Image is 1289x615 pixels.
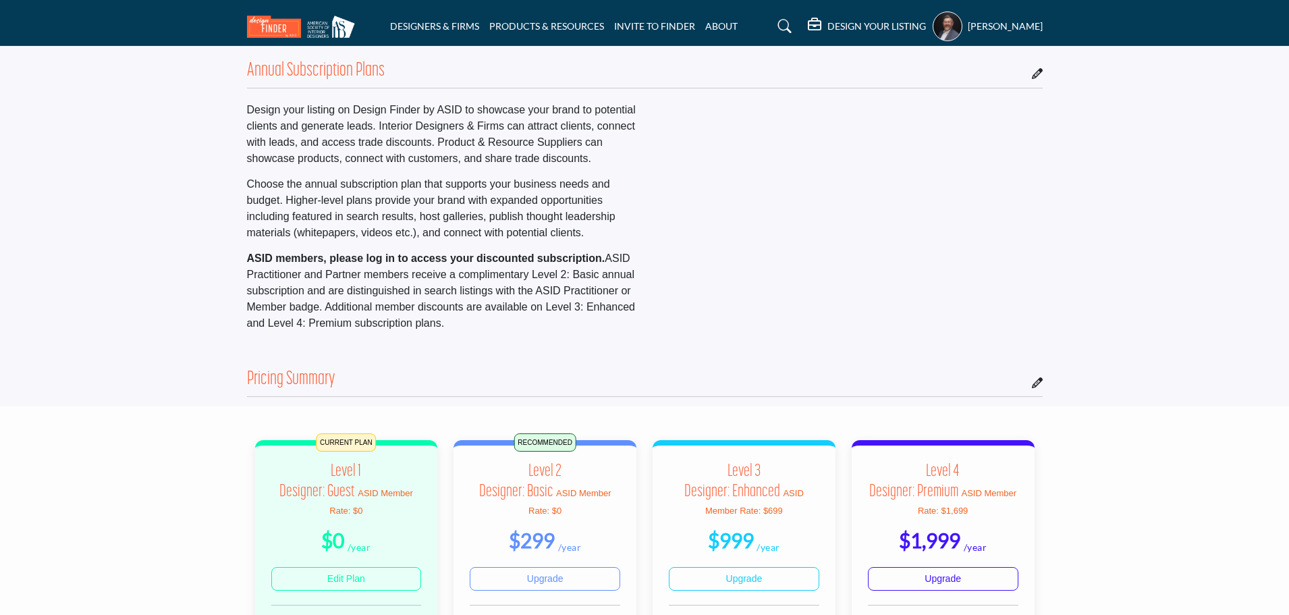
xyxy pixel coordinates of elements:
[348,541,371,553] sub: /year
[247,250,638,331] p: ASID Practitioner and Partner members receive a complimentary Level 2: Basic annual subscription ...
[968,20,1043,33] h5: [PERSON_NAME]
[247,176,638,241] p: Choose the annual subscription plan that supports your business needs and budget. Higher-level pl...
[390,20,479,32] a: DESIGNERS & FIRMS
[316,433,377,452] span: CURRENT PLAN
[470,567,620,591] a: Upgrade
[247,60,385,83] h2: Annual Subscription Plans
[247,252,605,264] strong: ASID members, please log in to access your discounted subscription.
[964,541,987,553] sub: /year
[247,16,362,38] img: Site Logo
[808,18,926,34] div: DESIGN YOUR LISTING
[528,488,611,516] span: ASID Member Rate: $0
[321,528,344,552] b: $0
[918,488,1016,516] span: ASID Member Rate: $1,699
[247,369,335,392] h2: Pricing Summary
[933,11,962,41] button: Show hide supplier dropdown
[509,528,555,552] b: $299
[514,433,576,452] span: RECOMMENDED
[827,20,926,32] h5: DESIGN YOUR LISTING
[868,567,1018,591] a: Upgrade
[757,541,780,553] sub: /year
[247,102,638,167] p: Design your listing on Design Finder by ASID to showcase your brand to potential clients and gene...
[271,567,422,591] a: Edit Plan
[708,528,754,552] b: $999
[329,488,413,516] span: ASID Member Rate: $0
[669,567,819,591] a: Upgrade
[489,20,604,32] a: PRODUCTS & RESOURCES
[765,16,800,37] a: Search
[899,528,960,552] b: $1,999
[558,541,582,553] sub: /year
[614,20,695,32] a: INVITE TO FINDER
[684,463,780,500] b: Level 3 Designer: Enhanced
[705,20,738,32] a: ABOUT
